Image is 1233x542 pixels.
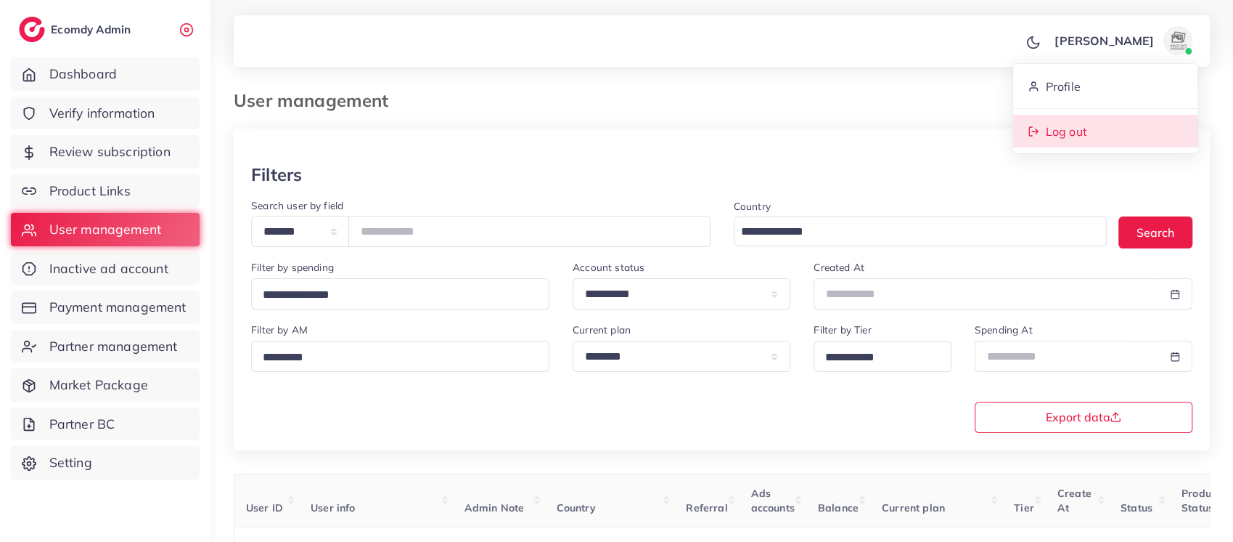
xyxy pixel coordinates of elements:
span: Profile [1045,78,1080,95]
span: User info [311,501,355,514]
span: Ads accounts [751,487,795,514]
input: Search for option [258,347,531,369]
a: Review subscription [11,135,200,169]
label: Current plan [573,323,631,337]
span: Tier [1014,501,1034,514]
span: Partner management [49,337,178,356]
a: Partner BC [11,408,200,441]
div: Search for option [251,278,549,310]
span: Current plan [882,501,945,514]
h3: User management [234,90,400,111]
span: Product Links [49,182,131,201]
span: Review subscription [49,142,171,161]
span: Export data [1045,411,1121,423]
img: logo [19,17,45,42]
label: Filter by Tier [814,323,871,337]
a: logoEcomdy Admin [19,17,134,42]
span: Create At [1057,487,1091,514]
a: Market Package [11,368,200,402]
span: Status [1121,501,1152,514]
a: Product Links [11,174,200,208]
div: Search for option [814,341,951,372]
label: Filter by AM [251,323,308,337]
span: Product Status [1181,487,1220,514]
label: Account status [573,260,644,275]
span: Balance [818,501,859,514]
a: Setting [11,446,200,480]
h3: Filters [251,164,302,185]
label: Created At [814,260,864,275]
a: Dashboard [11,57,200,91]
div: Search for option [734,217,1107,246]
span: Market Package [49,376,148,395]
h2: Ecomdy Admin [51,23,134,36]
span: Log out [1045,123,1086,140]
img: avatar [1163,26,1192,55]
span: Country [557,501,596,514]
span: User management [49,220,161,239]
label: Spending At [975,323,1033,337]
span: User ID [246,501,283,514]
button: Search [1118,217,1192,248]
span: Inactive ad account [49,259,168,278]
a: Verify information [11,97,200,130]
a: Partner management [11,330,200,363]
label: Filter by spending [251,260,334,275]
a: [PERSON_NAME]avatar [1046,26,1198,55]
label: Country [734,199,771,214]
span: Admin Note [464,501,525,514]
p: [PERSON_NAME] [1054,32,1154,49]
a: User management [11,213,200,246]
span: Partner BC [49,415,115,434]
span: Verify information [49,104,155,123]
a: Inactive ad account [11,252,200,286]
button: Export data [975,402,1192,433]
span: Referral [686,501,727,514]
input: Search for option [736,221,1089,243]
div: Search for option [251,341,549,372]
span: Dashboard [49,65,117,84]
input: Search for option [258,284,531,307]
a: Payment management [11,291,200,324]
span: Setting [49,453,92,472]
ul: [PERSON_NAME]avatar [1012,63,1198,154]
label: Search user by field [251,198,343,213]
span: Payment management [49,298,187,317]
input: Search for option [820,347,933,369]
